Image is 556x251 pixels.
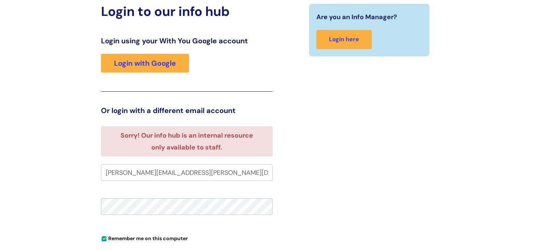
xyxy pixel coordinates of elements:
[101,234,188,242] label: Remember me on this computer
[316,11,397,23] span: Are you an Info Manager?
[101,36,273,45] h3: Login using your With You Google account
[101,4,273,19] h2: Login to our info hub
[114,130,260,153] li: Sorry! Our info hub is an internal resource only available to staff.
[102,237,106,241] input: Remember me on this computer
[101,54,189,73] a: Login with Google
[101,164,273,181] input: Your e-mail address
[101,106,273,115] h3: Or login with a different email account
[316,30,372,49] a: Login here
[101,232,273,244] div: You can uncheck this option if you're logging in from a shared device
